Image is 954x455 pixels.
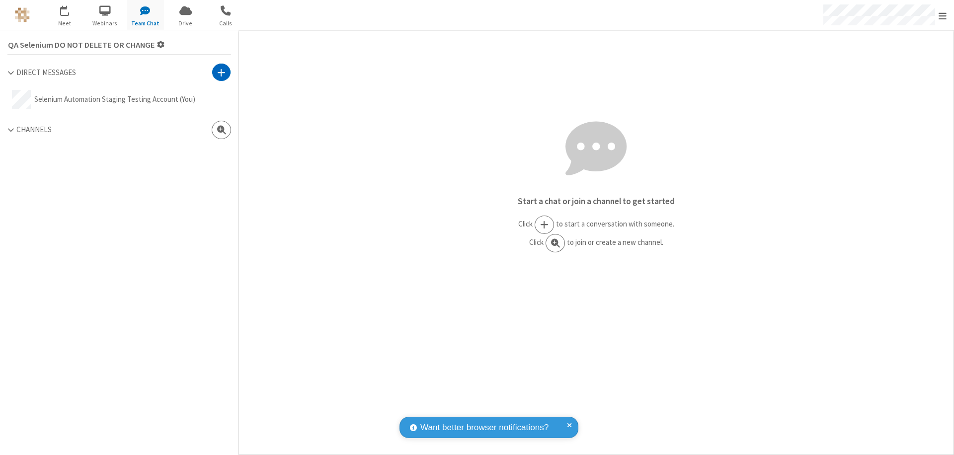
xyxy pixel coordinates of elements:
span: QA Selenium DO NOT DELETE OR CHANGE [8,41,155,50]
button: Settings [4,34,169,55]
p: Click to start a conversation with someone. Click to join or create a new channel. [239,216,954,252]
span: Direct Messages [16,68,76,77]
span: Team Chat [127,19,164,28]
span: Want better browser notifications? [420,421,549,434]
span: Drive [167,19,204,28]
p: Start a chat or join a channel to get started [239,195,954,208]
span: Channels [16,125,52,134]
img: QA Selenium DO NOT DELETE OR CHANGE [15,7,30,22]
span: Webinars [86,19,124,28]
button: Selenium Automation Staging Testing Account (You) [7,85,231,113]
span: Meet [46,19,83,28]
div: 1 [67,5,74,13]
span: Calls [207,19,244,28]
